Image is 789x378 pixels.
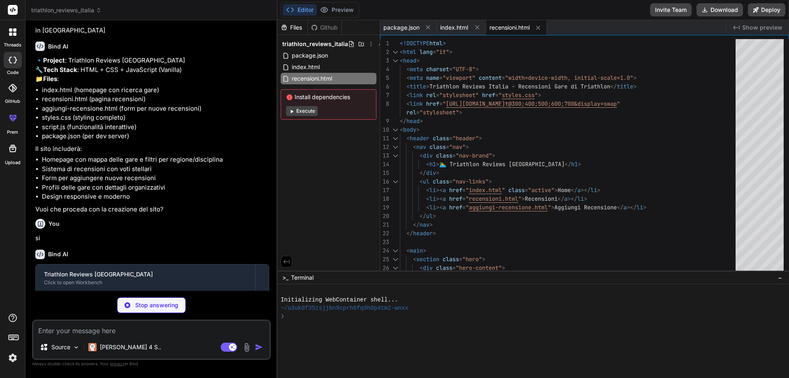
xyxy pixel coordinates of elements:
[380,143,389,151] div: 12
[578,160,581,168] span: >
[5,98,20,105] label: GitHub
[5,159,21,166] label: Upload
[554,204,617,211] span: Aggiungi Recensione
[420,264,423,271] span: <
[420,221,429,228] span: nav
[535,91,538,99] span: "
[505,74,633,81] span: "width=device-width, initial-scale=1.0"
[439,160,565,168] span: 🏊‍♂️ Triathlon Reviews [GEOGRAPHIC_DATA]
[42,155,269,165] li: Homepage con mappa delle gare e filtri per regione/disciplina
[429,143,446,151] span: class
[429,204,436,211] span: li
[452,65,475,73] span: "UTF-8"
[44,270,247,278] div: Triathlon Reviews [GEOGRAPHIC_DATA]
[380,177,389,186] div: 16
[623,204,627,211] span: a
[436,264,452,271] span: class
[466,143,469,151] span: >
[400,117,406,125] span: </
[508,186,525,194] span: class
[380,186,389,195] div: 17
[452,264,456,271] span: =
[380,195,389,203] div: 18
[502,74,505,81] span: =
[400,39,429,47] span: <!DOCTYPE
[558,195,564,202] span: </
[456,152,492,159] span: "nav-brand"
[564,195,568,202] span: a
[426,91,436,99] span: rel
[449,48,452,56] span: >
[282,40,348,48] span: triathlon_reviews_italia
[410,83,426,90] span: title
[406,247,410,254] span: <
[380,160,389,169] div: 14
[436,186,443,194] span: ><
[446,100,505,107] span: [URL][DOMAIN_NAME]
[308,23,341,32] div: Github
[551,204,554,211] span: >
[410,135,429,142] span: header
[433,48,436,56] span: =
[380,39,389,48] div: 1
[380,74,389,82] div: 5
[380,125,389,134] div: 10
[502,186,505,194] span: "
[525,195,558,202] span: Recensioni
[380,82,389,91] div: 6
[283,4,317,16] button: Editor
[443,195,446,202] span: a
[413,255,416,263] span: <
[426,100,439,107] span: href
[456,264,502,271] span: "hero-content"
[426,169,436,176] span: div
[617,204,623,211] span: </
[73,344,80,351] img: Pick Models
[317,4,357,16] button: Preview
[380,56,389,65] div: 3
[390,177,401,186] div: Click to collapse the range.
[433,230,436,237] span: >
[433,178,449,185] span: class
[466,195,469,202] span: "
[469,204,548,211] span: aggiungi-recensione.html
[35,56,269,84] p: 🔹 : Triathlon Reviews [GEOGRAPHIC_DATA] 🔧 : HTML + CSS + JavaScript (Vanilla) 📁 :
[390,143,401,151] div: Click to collapse the range.
[42,104,269,114] li: aggiungi-recensione.html (form per nuove recensioni)
[426,204,429,211] span: <
[413,143,416,151] span: <
[423,152,433,159] span: div
[482,91,495,99] span: href
[459,255,462,263] span: =
[42,123,269,132] li: script.js (funzionalità interattive)
[88,343,97,351] img: Claude 4 Sonnet
[449,143,466,151] span: "nav"
[489,178,492,185] span: >
[439,74,443,81] span: =
[390,246,401,255] div: Click to collapse the range.
[610,83,617,90] span: </
[135,301,178,309] p: Stop answering
[400,126,403,133] span: <
[410,74,423,81] span: meta
[426,74,439,81] span: name
[380,151,389,160] div: 13
[571,160,578,168] span: h1
[643,204,646,211] span: >
[462,195,466,202] span: =
[443,204,446,211] span: a
[462,186,466,194] span: =
[242,343,251,352] img: attachment
[42,183,269,192] li: Profili delle gare con dettagli organizzativi
[568,195,577,202] span: ></
[492,152,495,159] span: >
[406,91,410,99] span: <
[380,48,389,56] div: 2
[633,74,637,81] span: >
[462,204,466,211] span: =
[390,134,401,143] div: Click to collapse the range.
[420,169,426,176] span: </
[380,65,389,74] div: 4
[380,100,389,108] div: 8
[410,91,423,99] span: link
